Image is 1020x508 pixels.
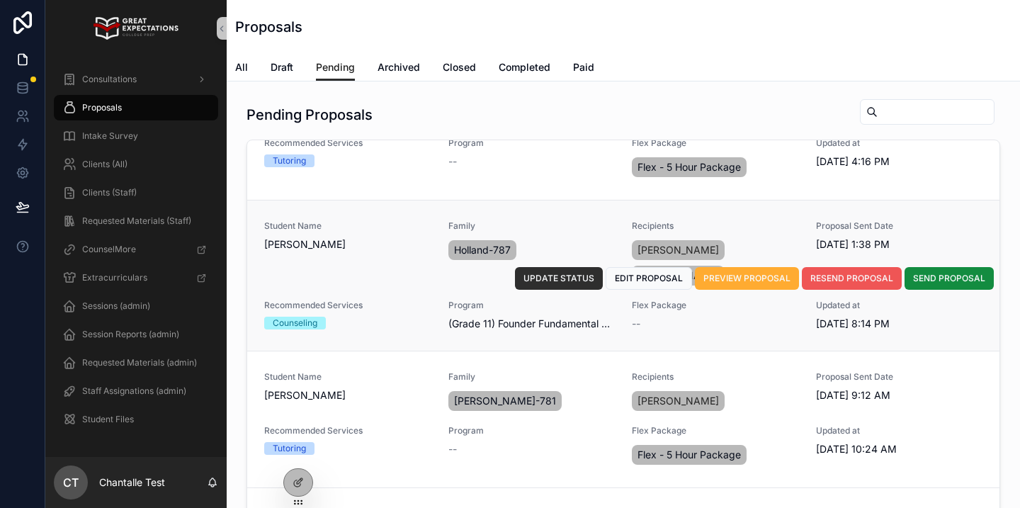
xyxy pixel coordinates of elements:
[632,240,725,260] a: [PERSON_NAME]
[632,317,640,331] span: --
[637,243,719,257] span: [PERSON_NAME]
[703,273,790,284] span: PREVIEW PROPOSAL
[316,55,355,81] a: Pending
[573,55,594,83] a: Paid
[273,317,317,329] div: Counseling
[235,55,248,83] a: All
[637,448,741,462] span: Flex - 5 Hour Package
[273,442,306,455] div: Tutoring
[573,60,594,74] span: Paid
[632,220,799,232] span: Recipients
[606,267,692,290] button: EDIT PROPOSAL
[816,425,983,436] span: Updated at
[264,220,431,232] span: Student Name
[82,300,150,312] span: Sessions (admin)
[802,267,902,290] button: RESEND PROPOSAL
[816,237,983,252] span: [DATE] 1:38 PM
[82,159,127,170] span: Clients (All)
[905,267,994,290] button: SEND PROPOSAL
[378,55,420,83] a: Archived
[82,215,191,227] span: Requested Materials (Staff)
[82,329,179,340] span: Session Reports (admin)
[632,137,799,149] span: Flex Package
[246,105,373,125] h1: Pending Proposals
[54,67,218,92] a: Consultations
[247,351,999,487] a: Student Name[PERSON_NAME]Family[PERSON_NAME]-781Recipients[PERSON_NAME]Proposal Sent Date[DATE] 9...
[45,57,227,451] div: scrollable content
[264,371,431,383] span: Student Name
[448,220,616,232] span: Family
[448,300,616,311] span: Program
[82,187,137,198] span: Clients (Staff)
[271,60,293,74] span: Draft
[271,55,293,83] a: Draft
[632,371,799,383] span: Recipients
[454,394,556,408] span: [PERSON_NAME]-781
[695,267,799,290] button: PREVIEW PROPOSAL
[615,273,683,284] span: EDIT PROPOSAL
[448,371,616,383] span: Family
[632,391,725,411] a: [PERSON_NAME]
[54,208,218,234] a: Requested Materials (Staff)
[273,154,306,167] div: Tutoring
[82,102,122,113] span: Proposals
[637,394,719,408] span: [PERSON_NAME]
[54,237,218,262] a: CounselMore
[82,357,197,368] span: Requested Materials (admin)
[54,322,218,347] a: Session Reports (admin)
[448,317,616,331] span: (Grade 11) Founder Fundamental Program
[515,267,603,290] button: UPDATE STATUS
[443,55,476,83] a: Closed
[54,378,218,404] a: Staff Assignations (admin)
[448,137,616,149] span: Program
[247,200,999,351] a: Student Name[PERSON_NAME]FamilyHolland-787Recipients[PERSON_NAME][PERSON_NAME]Proposal Sent Date[...
[54,293,218,319] a: Sessions (admin)
[235,17,302,37] h1: Proposals
[99,475,165,490] p: Chantalle Test
[810,273,893,284] span: RESEND PROPOSAL
[264,388,431,402] span: [PERSON_NAME]
[82,414,134,425] span: Student Files
[316,60,355,74] span: Pending
[82,74,137,85] span: Consultations
[632,300,799,311] span: Flex Package
[264,137,431,149] span: Recommended Services
[54,123,218,149] a: Intake Survey
[54,152,218,177] a: Clients (All)
[264,237,431,252] span: [PERSON_NAME]
[63,474,79,491] span: CT
[448,425,616,436] span: Program
[523,273,594,284] span: UPDATE STATUS
[82,272,147,283] span: Extracurriculars
[54,407,218,432] a: Student Files
[54,350,218,376] a: Requested Materials (admin)
[816,220,983,232] span: Proposal Sent Date
[499,60,550,74] span: Completed
[93,17,178,40] img: App logo
[499,55,550,83] a: Completed
[816,388,983,402] span: [DATE] 9:12 AM
[632,425,799,436] span: Flex Package
[443,60,476,74] span: Closed
[637,160,741,174] span: Flex - 5 Hour Package
[816,137,983,149] span: Updated at
[54,180,218,205] a: Clients (Staff)
[816,154,983,169] span: [DATE] 4:16 PM
[448,154,457,169] span: --
[264,300,431,311] span: Recommended Services
[448,442,457,456] span: --
[54,265,218,290] a: Extracurriculars
[82,385,186,397] span: Staff Assignations (admin)
[378,60,420,74] span: Archived
[913,273,985,284] span: SEND PROPOSAL
[82,244,136,255] span: CounselMore
[235,60,248,74] span: All
[816,371,983,383] span: Proposal Sent Date
[816,300,983,311] span: Updated at
[816,442,983,456] span: [DATE] 10:24 AM
[454,243,511,257] span: Holland-787
[54,95,218,120] a: Proposals
[816,317,983,331] span: [DATE] 8:14 PM
[264,425,431,436] span: Recommended Services
[82,130,138,142] span: Intake Survey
